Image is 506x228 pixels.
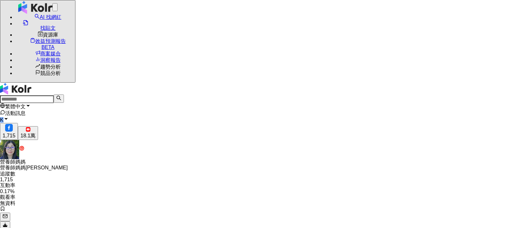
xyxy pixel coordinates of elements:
span: 找貼文 [40,25,56,31]
span: AI 找網紅 [40,14,61,20]
span: 效益預測報告 [23,38,73,50]
div: 18.1萬 [20,133,35,139]
span: 洞察報告 [40,57,61,63]
a: 找貼文 [23,20,73,31]
a: searchAI 找網紅 [35,14,61,20]
span: search [56,96,61,102]
a: 商案媒合 [35,51,61,56]
span: 趨勢分析 [40,64,61,69]
span: 活動訊息 [5,110,26,116]
span: 資源庫 [43,32,58,37]
span: 繁體中文 [5,104,26,109]
a: 洞察報告 [35,57,61,63]
span: 競品分析 [40,70,61,76]
span: search [35,14,40,20]
div: 1,715 [3,133,15,139]
img: logo [18,1,52,14]
span: rise [35,64,40,69]
span: 商案媒合 [40,51,61,56]
div: BETA [23,45,73,50]
a: 效益預測報告BETA [23,38,73,50]
button: 18.1萬 [18,126,38,140]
